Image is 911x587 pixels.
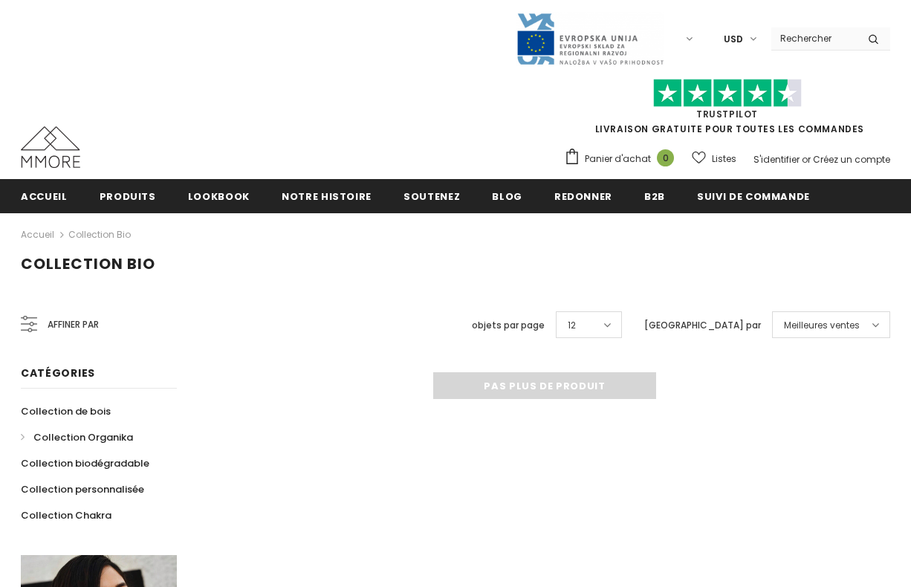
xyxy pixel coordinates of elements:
img: Cas MMORE [21,126,80,168]
span: Listes [712,152,736,166]
label: objets par page [472,318,545,333]
span: Blog [492,189,522,204]
a: Collection de bois [21,398,111,424]
span: Collection personnalisée [21,482,144,496]
a: Notre histoire [282,179,372,213]
a: Suivi de commande [697,179,810,213]
input: Search Site [771,27,857,49]
span: Notre histoire [282,189,372,204]
span: Suivi de commande [697,189,810,204]
span: Collection de bois [21,404,111,418]
label: [GEOGRAPHIC_DATA] par [644,318,761,333]
span: Panier d'achat [585,152,651,166]
a: Javni Razpis [516,32,664,45]
a: Accueil [21,226,54,244]
span: USD [724,32,743,47]
span: Collection biodégradable [21,456,149,470]
span: B2B [644,189,665,204]
span: Meilleures ventes [784,318,860,333]
a: soutenez [403,179,460,213]
span: Collection Organika [33,430,133,444]
a: Collection Chakra [21,502,111,528]
a: Produits [100,179,156,213]
span: LIVRAISON GRATUITE POUR TOUTES LES COMMANDES [564,85,890,135]
a: Redonner [554,179,612,213]
img: Javni Razpis [516,12,664,66]
a: Blog [492,179,522,213]
span: Collection Bio [21,253,155,274]
img: Faites confiance aux étoiles pilotes [653,79,802,108]
a: S'identifier [753,153,800,166]
span: Catégories [21,366,95,380]
span: 12 [568,318,576,333]
a: Listes [692,146,736,172]
a: Lookbook [188,179,250,213]
a: Accueil [21,179,68,213]
span: Accueil [21,189,68,204]
a: Panier d'achat 0 [564,148,681,170]
span: Collection Chakra [21,508,111,522]
span: or [802,153,811,166]
a: TrustPilot [696,108,758,120]
a: Collection Bio [68,228,131,241]
a: Collection personnalisée [21,476,144,502]
span: soutenez [403,189,460,204]
a: B2B [644,179,665,213]
span: Redonner [554,189,612,204]
a: Collection biodégradable [21,450,149,476]
a: Créez un compte [813,153,890,166]
span: Produits [100,189,156,204]
span: Lookbook [188,189,250,204]
span: Affiner par [48,317,99,333]
span: 0 [657,149,674,166]
a: Collection Organika [21,424,133,450]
